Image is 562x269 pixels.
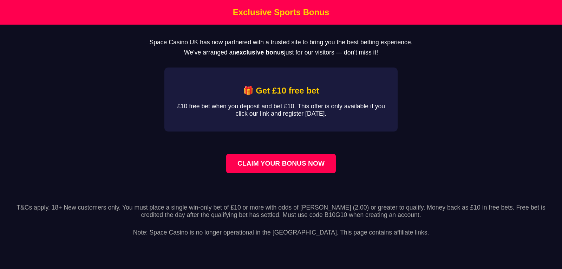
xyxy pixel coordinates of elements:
p: £10 free bet when you deposit and bet £10. This offer is only available if you click our link and... [176,103,386,117]
p: T&Cs apply. 18+ New customers only. You must place a single win-only bet of £10 or more with odds... [6,204,556,219]
h2: 🎁 Get £10 free bet [176,86,386,96]
p: We’ve arranged an just for our visitors — don't miss it! [11,49,551,56]
strong: exclusive bonus [236,49,284,56]
p: Space Casino UK has now partnered with a trusted site to bring you the best betting experience. [11,39,551,46]
div: Affiliate Bonus [164,68,398,132]
p: Note: Space Casino is no longer operational in the [GEOGRAPHIC_DATA]. This page contains affiliat... [6,222,556,236]
a: Claim your bonus now [226,154,336,173]
h1: Exclusive Sports Bonus [2,7,560,17]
